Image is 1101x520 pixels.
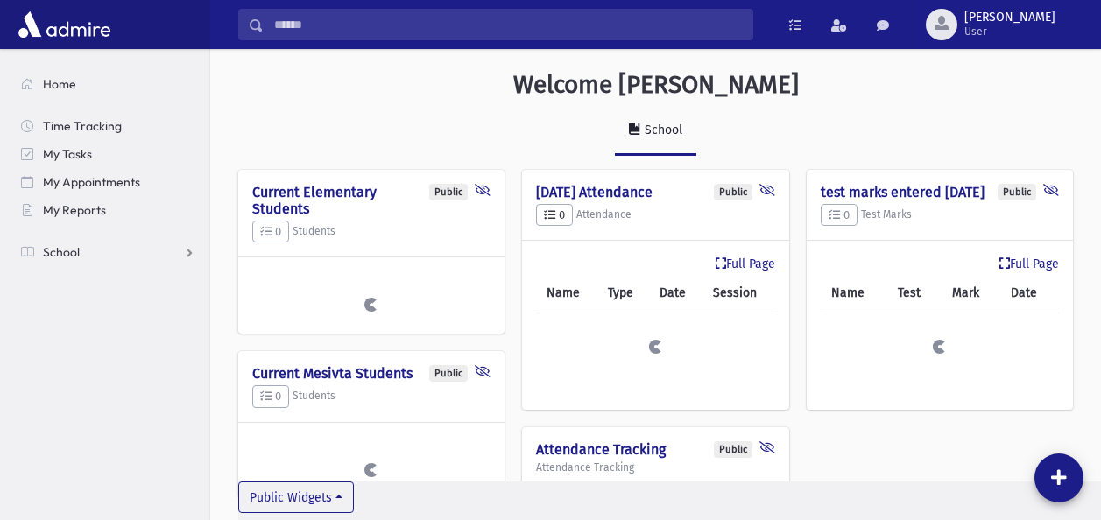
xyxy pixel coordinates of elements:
[264,9,752,40] input: Search
[998,184,1036,200] div: Public
[252,365,491,382] h4: Current Mesivta Students
[714,441,752,458] div: Public
[43,76,76,92] span: Home
[429,365,468,382] div: Public
[252,385,491,408] h5: Students
[702,273,775,313] th: Session
[252,221,491,243] h5: Students
[252,385,289,408] button: 0
[43,118,122,134] span: Time Tracking
[964,11,1055,25] span: [PERSON_NAME]
[43,146,92,162] span: My Tasks
[238,481,354,513] button: Public Widgets
[536,184,774,200] h4: [DATE] Attendance
[821,184,1059,200] h4: test marks entered [DATE]
[7,112,209,140] a: Time Tracking
[14,7,115,42] img: AdmirePro
[536,273,596,313] th: Name
[7,238,209,266] a: School
[260,390,281,403] span: 0
[7,196,209,224] a: My Reports
[536,461,774,474] h5: Attendance Tracking
[821,204,858,227] button: 0
[964,25,1055,39] span: User
[821,204,1059,227] h5: Test Marks
[536,204,573,227] button: 0
[43,174,140,190] span: My Appointments
[513,70,799,100] h3: Welcome [PERSON_NAME]
[942,273,1001,313] th: Mark
[714,184,752,200] div: Public
[536,441,774,458] h4: Attendance Tracking
[641,123,682,137] div: School
[716,255,775,273] a: Full Page
[7,168,209,196] a: My Appointments
[43,244,80,260] span: School
[821,273,887,313] th: Name
[649,273,702,313] th: Date
[597,273,649,313] th: Type
[544,208,565,221] span: 0
[887,273,942,313] th: Test
[429,184,468,200] div: Public
[615,107,696,156] a: School
[43,202,106,218] span: My Reports
[536,204,774,227] h5: Attendance
[260,225,281,238] span: 0
[7,70,209,98] a: Home
[829,208,850,221] span: 0
[999,255,1059,273] a: Full Page
[1000,273,1059,313] th: Date
[7,140,209,168] a: My Tasks
[252,221,289,243] button: 0
[252,184,491,217] h4: Current Elementary Students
